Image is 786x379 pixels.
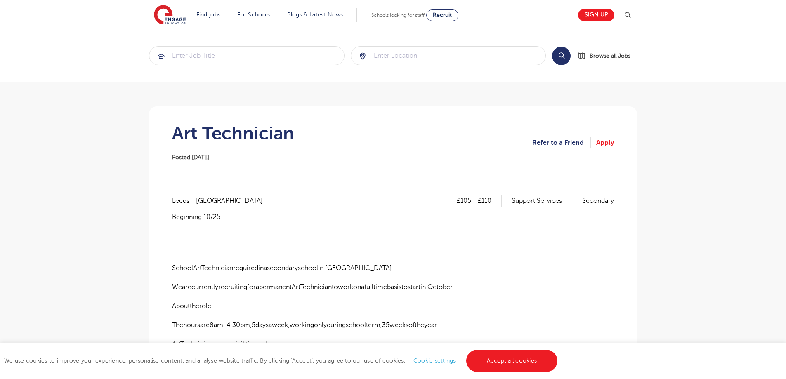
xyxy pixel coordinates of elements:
[172,301,614,311] p: Abouttherole:
[172,212,271,221] p: Beginning 10/25
[172,339,614,350] p: ArtTechnicianresponsibilitiesinclude:
[172,154,209,160] span: Posted [DATE]
[457,195,502,206] p: £105 - £110
[596,137,614,148] a: Apply
[172,123,294,144] h1: Art Technician
[149,47,344,65] input: Submit
[512,195,572,206] p: Support Services
[466,350,558,372] a: Accept all cookies
[371,12,425,18] span: Schools looking for staff
[4,358,559,364] span: We use cookies to improve your experience, personalise content, and analyse website traffic. By c...
[172,320,614,330] p: Thehoursare8am-4.30pm,5daysaweek,workingonlyduringschoolterm,35weeksoftheyear
[413,358,456,364] a: Cookie settings
[590,51,630,61] span: Browse all Jobs
[351,47,546,65] input: Submit
[582,195,614,206] p: Secondary
[149,46,345,65] div: Submit
[532,137,591,148] a: Refer to a Friend
[426,9,458,21] a: Recruit
[154,5,186,26] img: Engage Education
[578,9,614,21] a: Sign up
[552,47,571,65] button: Search
[172,282,614,292] p: WearecurrentlyrecruitingforapermanentArtTechniciantoworkonafulltimebasistostartin October.
[577,51,637,61] a: Browse all Jobs
[172,263,614,273] p: SchoolArtTechnicianrequiredinasecondaryschoolin [GEOGRAPHIC_DATA].
[351,46,546,65] div: Submit
[237,12,270,18] a: For Schools
[287,12,343,18] a: Blogs & Latest News
[196,12,221,18] a: Find jobs
[433,12,452,18] span: Recruit
[172,195,271,206] span: Leeds - [GEOGRAPHIC_DATA]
